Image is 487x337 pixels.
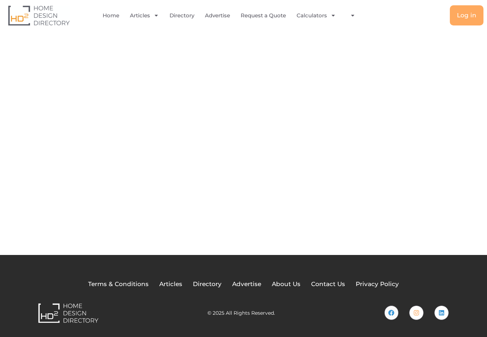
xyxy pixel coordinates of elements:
[103,7,119,24] a: Home
[232,280,261,289] a: Advertise
[311,280,345,289] a: Contact Us
[205,7,230,24] a: Advertise
[356,280,399,289] a: Privacy Policy
[241,7,286,24] a: Request a Quote
[159,280,182,289] a: Articles
[457,12,476,18] span: Log in
[297,7,336,24] a: Calculators
[450,5,483,25] a: Log in
[170,7,194,24] a: Directory
[130,7,159,24] a: Articles
[272,280,300,289] a: About Us
[207,310,275,315] h2: © 2025 All Rights Reserved.
[99,7,363,24] nav: Menu
[88,280,149,289] a: Terms & Conditions
[193,280,222,289] a: Directory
